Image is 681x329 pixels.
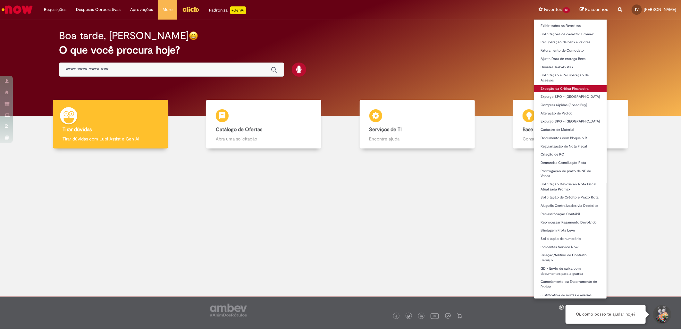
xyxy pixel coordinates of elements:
a: Regularização de Nota Fiscal [534,143,607,150]
a: Expurgo SPO - [GEOGRAPHIC_DATA] [534,118,607,125]
h2: O que você procura hoje? [59,45,622,56]
b: Base de Conhecimento [523,126,576,133]
button: Iniciar Conversa de Suporte [652,305,671,324]
a: Aluguéis Centralizados via Depósito [534,202,607,209]
a: Dúvidas Trabalhistas [534,64,607,71]
a: Exibir todos os Favoritos [534,22,607,30]
img: logo_footer_naosei.png [457,313,463,319]
a: Solicitação de numerário [534,235,607,242]
a: Alteração de Pedido [534,110,607,117]
img: click_logo_yellow_360x200.png [182,4,199,14]
a: Reclassificação Contábil [534,211,607,218]
a: Solicitação de Crédito e Prazo Rota [534,194,607,201]
a: Expurgo SPO - [GEOGRAPHIC_DATA] [534,93,607,100]
img: logo_footer_ambev_rotulo_gray.png [210,304,247,316]
img: happy-face.png [189,31,198,40]
img: ServiceNow [1,3,34,16]
span: More [163,6,172,13]
a: Faturamento de Comodato [534,47,607,54]
a: Criação de RC [534,151,607,158]
a: Recuperação de bens e valores [534,39,607,46]
a: Criação/Aditivo de Contrato - Serviço [534,252,607,264]
a: Demandas Conciliação Rota [534,159,607,166]
p: Encontre ajuda [369,136,465,142]
a: Cancelamento ou Encerramento de Pedido [534,278,607,290]
a: Solicitações de cadastro Promax [534,31,607,38]
div: Padroniza [209,6,246,14]
a: Base de Conhecimento Consulte e aprenda [494,100,648,149]
span: Despesas Corporativas [76,6,121,13]
a: Ajuste Data de entrega Bees [534,55,607,63]
a: Compras rápidas (Speed Buy) [534,102,607,109]
a: Documentos com Bloqueio R [534,135,607,142]
a: Solicitação e Recuperação de Acessos [534,72,607,84]
a: Solicitação Devolução Nota Fiscal Atualizada Promax [534,181,607,193]
a: Incidentes Service Now [534,244,607,251]
p: Consulte e aprenda [523,136,618,142]
span: Favoritos [544,6,562,13]
img: logo_footer_workplace.png [445,313,451,319]
a: Exceção da Crítica Financeira [534,85,607,92]
span: Aprovações [130,6,153,13]
b: Catálogo de Ofertas [216,126,262,133]
img: logo_footer_linkedin.png [420,315,423,318]
div: Oi, como posso te ajudar hoje? [566,305,646,324]
b: Tirar dúvidas [63,126,92,133]
span: [PERSON_NAME] [644,7,676,12]
img: logo_footer_youtube.png [431,312,439,320]
span: SV [635,7,639,12]
p: Tirar dúvidas com Lupi Assist e Gen Ai [63,136,158,142]
a: GD - Envio de caixa com documentos para a guarda [534,265,607,277]
b: Serviços de TI [369,126,402,133]
a: Justificativa de multas e avarias [534,292,607,299]
a: Prorrogação de prazo de NF de Venda [534,168,607,180]
ul: Favoritos [534,19,607,299]
a: Serviços de TI Encontre ajuda [340,100,494,149]
p: +GenAi [230,6,246,14]
span: 42 [563,7,570,13]
a: Reprocessar Pagamento Devolvido [534,219,607,226]
p: Abra uma solicitação [216,136,312,142]
a: Blindagem Frota Leve [534,227,607,234]
img: logo_footer_twitter.png [407,315,410,318]
span: Rascunhos [585,6,608,13]
a: Cadastro de Material [534,126,607,133]
span: Requisições [44,6,66,13]
h2: Boa tarde, [PERSON_NAME] [59,30,189,41]
a: Tirar dúvidas Tirar dúvidas com Lupi Assist e Gen Ai [34,100,187,149]
img: logo_footer_facebook.png [395,315,398,318]
a: Catálogo de Ofertas Abra uma solicitação [187,100,341,149]
a: Rascunhos [580,7,608,13]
